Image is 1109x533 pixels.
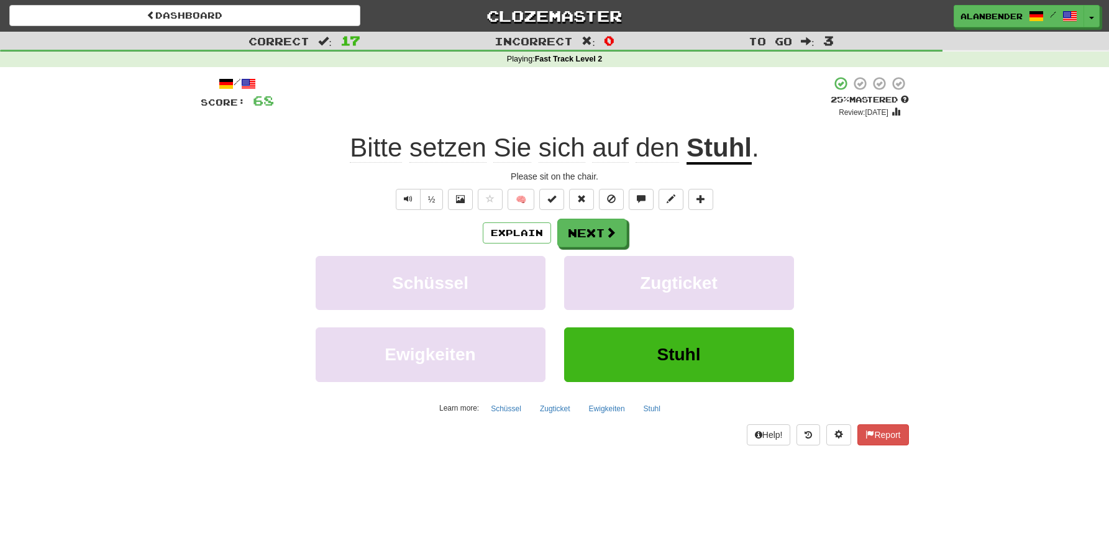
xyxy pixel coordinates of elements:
[392,273,468,293] span: Schüssel
[796,424,820,445] button: Round history (alt+y)
[637,399,667,418] button: Stuhl
[659,189,683,210] button: Edit sentence (alt+d)
[564,327,794,381] button: Stuhl
[201,170,909,183] div: Please sit on the chair.
[533,399,577,418] button: Zugticket
[604,33,614,48] span: 0
[557,219,627,247] button: Next
[831,94,909,106] div: Mastered
[749,35,792,47] span: To go
[535,55,603,63] strong: Fast Track Level 2
[831,94,849,104] span: 25 %
[495,35,573,47] span: Incorrect
[839,108,888,117] small: Review: [DATE]
[478,189,503,210] button: Favorite sentence (alt+f)
[801,36,815,47] span: :
[569,189,594,210] button: Reset to 0% Mastered (alt+r)
[688,189,713,210] button: Add to collection (alt+a)
[592,133,628,163] span: auf
[493,133,531,163] span: Sie
[857,424,908,445] button: Report
[439,404,479,412] small: Learn more:
[508,189,534,210] button: 🧠
[201,97,245,107] span: Score:
[483,222,551,244] button: Explain
[420,189,444,210] button: ½
[823,33,834,48] span: 3
[409,133,486,163] span: setzen
[396,189,421,210] button: Play sentence audio (ctl+space)
[448,189,473,210] button: Show image (alt+x)
[582,399,632,418] button: Ewigkeiten
[316,327,545,381] button: Ewigkeiten
[961,11,1023,22] span: AlanBender
[539,189,564,210] button: Set this sentence to 100% Mastered (alt+m)
[1050,10,1056,19] span: /
[954,5,1084,27] a: AlanBender /
[379,5,730,27] a: Clozemaster
[484,399,528,418] button: Schüssel
[249,35,309,47] span: Correct
[687,133,752,165] u: Stuhl
[629,189,654,210] button: Discuss sentence (alt+u)
[640,273,717,293] span: Zugticket
[318,36,332,47] span: :
[9,5,360,26] a: Dashboard
[340,33,360,48] span: 17
[564,256,794,310] button: Zugticket
[752,133,759,162] span: .
[539,133,585,163] span: sich
[350,133,402,163] span: Bitte
[253,93,274,108] span: 68
[385,345,475,364] span: Ewigkeiten
[316,256,545,310] button: Schüssel
[599,189,624,210] button: Ignore sentence (alt+i)
[393,189,444,210] div: Text-to-speech controls
[747,424,791,445] button: Help!
[201,76,274,91] div: /
[657,345,701,364] span: Stuhl
[582,36,595,47] span: :
[636,133,679,163] span: den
